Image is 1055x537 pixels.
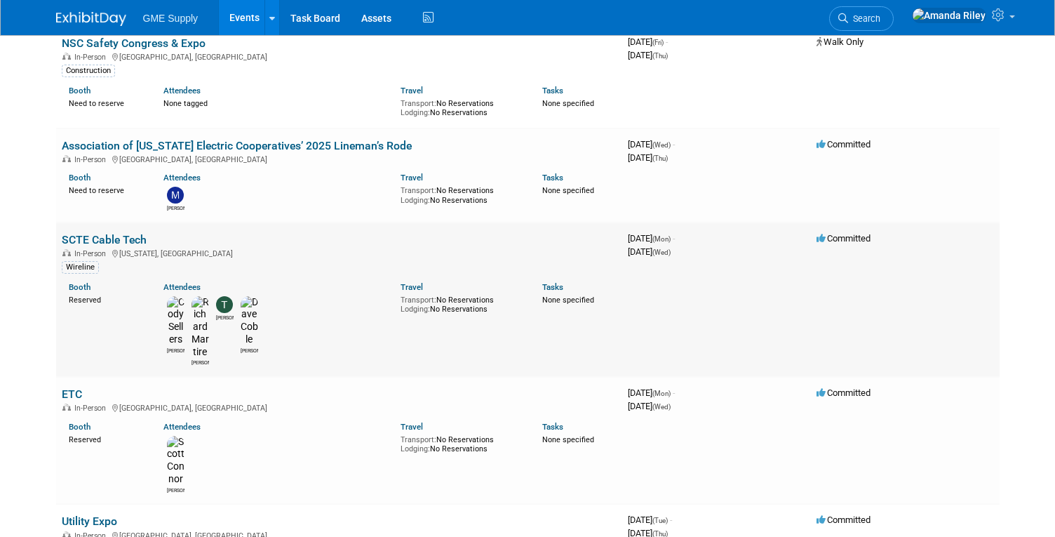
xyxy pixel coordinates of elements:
[69,183,142,196] div: Need to reserve
[69,432,142,445] div: Reserved
[673,387,675,398] span: -
[628,387,675,398] span: [DATE]
[62,139,412,152] a: Association of [US_STATE] Electric Cooperatives’ 2025 Lineman’s Rode
[542,186,594,195] span: None specified
[401,293,522,314] div: No Reservations No Reservations
[241,346,258,354] div: Dave Coble
[163,282,201,292] a: Attendees
[167,486,184,494] div: Scott Connor
[401,432,522,454] div: No Reservations No Reservations
[74,53,110,62] span: In-Person
[652,517,668,524] span: (Tue)
[241,296,258,346] img: Dave Coble
[62,53,71,60] img: In-Person Event
[401,282,423,292] a: Travel
[69,173,90,183] a: Booth
[62,387,82,401] a: ETC
[628,50,668,60] span: [DATE]
[62,65,115,77] div: Construction
[163,86,201,95] a: Attendees
[912,8,986,23] img: Amanda Riley
[628,139,675,150] span: [DATE]
[74,249,110,258] span: In-Person
[829,6,894,31] a: Search
[401,186,436,195] span: Transport:
[69,96,142,109] div: Need to reserve
[401,444,430,453] span: Lodging:
[652,141,671,149] span: (Wed)
[817,233,871,244] span: Committed
[167,187,184,204] img: Mitch Gosney
[542,86,563,95] a: Tasks
[163,96,390,109] div: None tagged
[817,387,871,398] span: Committed
[216,296,233,313] img: Todd Licence
[628,233,675,244] span: [DATE]
[652,390,671,397] span: (Mon)
[628,401,671,411] span: [DATE]
[542,282,563,292] a: Tasks
[401,422,423,432] a: Travel
[191,296,209,359] img: Richard Martire
[401,173,423,183] a: Travel
[542,173,563,183] a: Tasks
[62,402,617,413] div: [GEOGRAPHIC_DATA], [GEOGRAPHIC_DATA]
[666,37,668,47] span: -
[216,313,234,321] div: Todd Licence
[401,99,436,108] span: Transport:
[817,139,871,150] span: Committed
[62,515,117,528] a: Utility Expo
[401,108,430,117] span: Lodging:
[401,183,522,205] div: No Reservations No Reservations
[56,12,126,26] img: ExhibitDay
[817,37,864,47] span: Walk Only
[69,86,90,95] a: Booth
[62,233,147,246] a: SCTE Cable Tech
[652,39,664,46] span: (Fri)
[628,246,671,257] span: [DATE]
[401,196,430,205] span: Lodging:
[652,154,668,162] span: (Thu)
[673,233,675,244] span: -
[670,515,672,525] span: -
[652,403,671,411] span: (Wed)
[848,13,880,24] span: Search
[673,139,675,150] span: -
[74,404,110,413] span: In-Person
[401,96,522,118] div: No Reservations No Reservations
[62,155,71,162] img: In-Person Event
[542,99,594,108] span: None specified
[62,249,71,256] img: In-Person Event
[652,52,668,60] span: (Thu)
[167,296,184,346] img: Cody Sellers
[62,37,206,50] a: NSC Safety Congress & Expo
[62,261,99,274] div: Wireline
[69,293,142,305] div: Reserved
[62,247,617,258] div: [US_STATE], [GEOGRAPHIC_DATA]
[163,422,201,432] a: Attendees
[542,296,594,305] span: None specified
[62,404,71,411] img: In-Person Event
[401,296,436,305] span: Transport:
[401,305,430,314] span: Lodging:
[542,422,563,432] a: Tasks
[652,248,671,256] span: (Wed)
[62,153,617,164] div: [GEOGRAPHIC_DATA], [GEOGRAPHIC_DATA]
[401,435,436,444] span: Transport:
[628,37,668,47] span: [DATE]
[163,173,201,183] a: Attendees
[74,155,110,164] span: In-Person
[542,435,594,444] span: None specified
[628,152,668,163] span: [DATE]
[69,422,90,432] a: Booth
[167,436,184,486] img: Scott Connor
[143,13,199,24] span: GME Supply
[817,515,871,525] span: Committed
[191,358,209,366] div: Richard Martire
[62,51,617,62] div: [GEOGRAPHIC_DATA], [GEOGRAPHIC_DATA]
[69,282,90,292] a: Booth
[167,204,184,212] div: Mitch Gosney
[167,346,184,354] div: Cody Sellers
[401,86,423,95] a: Travel
[628,515,672,525] span: [DATE]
